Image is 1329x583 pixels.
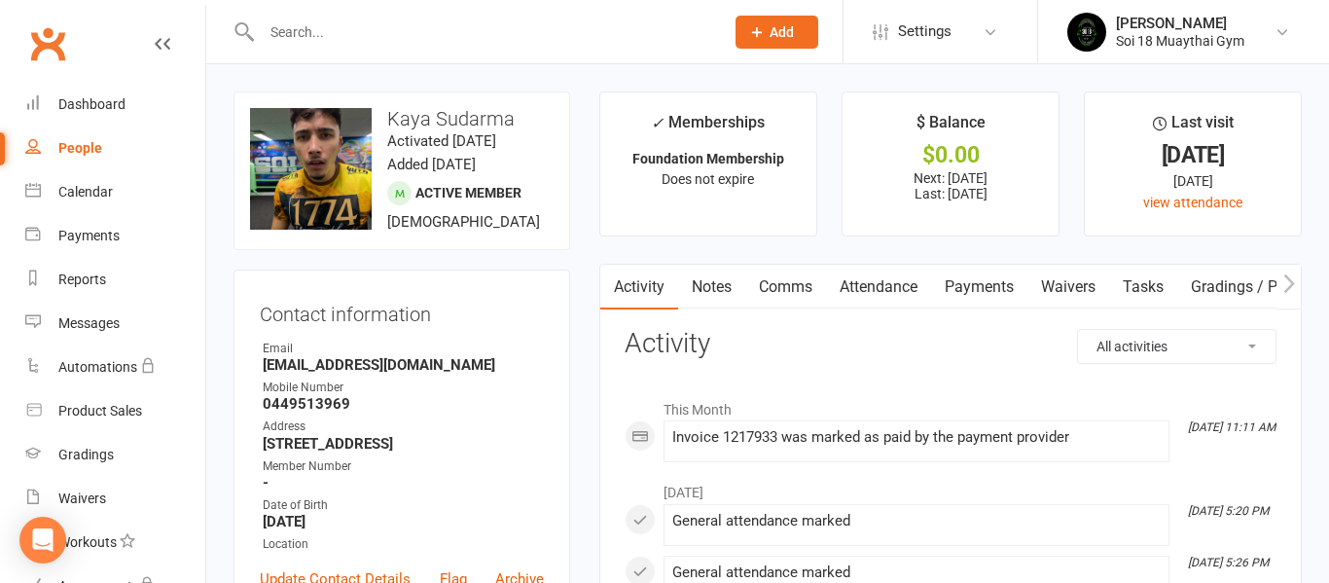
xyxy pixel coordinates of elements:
a: Workouts [25,521,205,565]
div: General attendance marked [672,565,1161,581]
div: $0.00 [860,145,1041,165]
time: Added [DATE] [387,156,476,173]
span: [DEMOGRAPHIC_DATA] [387,213,540,231]
a: Messages [25,302,205,346]
a: Gradings [25,433,205,477]
div: Open Intercom Messenger [19,517,66,564]
i: [DATE] 5:26 PM [1188,556,1269,569]
a: Product Sales [25,389,205,433]
div: Automations [58,359,137,375]
div: Email [263,340,544,358]
span: Does not expire [662,171,754,187]
i: [DATE] 5:20 PM [1188,504,1269,518]
div: Gradings [58,447,114,462]
a: Attendance [826,265,931,310]
div: Workouts [58,534,117,550]
p: Next: [DATE] Last: [DATE] [860,170,1041,201]
div: Dashboard [58,96,126,112]
div: Member Number [263,457,544,476]
div: Memberships [651,110,765,146]
div: Waivers [58,491,106,506]
a: Calendar [25,170,205,214]
div: [PERSON_NAME] [1116,15,1244,32]
a: Reports [25,258,205,302]
div: Mobile Number [263,379,544,397]
time: Activated [DATE] [387,132,496,150]
li: [DATE] [625,472,1276,503]
h3: Activity [625,329,1276,359]
strong: 0449513969 [263,395,544,413]
img: image1749984564.png [250,108,372,230]
strong: [STREET_ADDRESS] [263,435,544,453]
i: [DATE] 11:11 AM [1188,420,1275,434]
a: Notes [678,265,745,310]
div: Messages [58,315,120,331]
div: $ Balance [916,110,986,145]
a: Dashboard [25,83,205,127]
div: Address [263,418,544,436]
div: Invoice 1217933 was marked as paid by the payment provider [672,429,1161,446]
div: Calendar [58,184,113,200]
div: General attendance marked [672,513,1161,529]
a: view attendance [1143,195,1242,210]
div: Soi 18 Muaythai Gym [1116,32,1244,50]
strong: - [263,474,544,492]
img: thumb_image1716960047.png [1067,13,1106,52]
a: Waivers [1027,265,1109,310]
div: Location [263,535,544,554]
a: Comms [745,265,826,310]
span: Settings [898,10,952,54]
a: Automations [25,346,205,389]
input: Search... [256,18,710,46]
a: Payments [25,214,205,258]
div: People [58,140,102,156]
span: Add [770,24,794,40]
a: People [25,127,205,170]
a: Payments [931,265,1027,310]
div: [DATE] [1102,170,1283,192]
h3: Contact information [260,296,544,325]
a: Tasks [1109,265,1177,310]
button: Add [736,16,818,49]
a: Activity [600,265,678,310]
li: This Month [625,389,1276,420]
h3: Kaya Sudarma [250,108,554,129]
strong: Foundation Membership [632,151,784,166]
strong: [EMAIL_ADDRESS][DOMAIN_NAME] [263,356,544,374]
div: Reports [58,272,106,287]
span: Active member [415,185,521,200]
div: Date of Birth [263,496,544,515]
strong: [DATE] [263,513,544,530]
a: Clubworx [23,19,72,68]
div: [DATE] [1102,145,1283,165]
i: ✓ [651,114,664,132]
div: Product Sales [58,403,142,419]
div: Last visit [1153,110,1234,145]
div: Payments [58,228,120,243]
a: Waivers [25,477,205,521]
